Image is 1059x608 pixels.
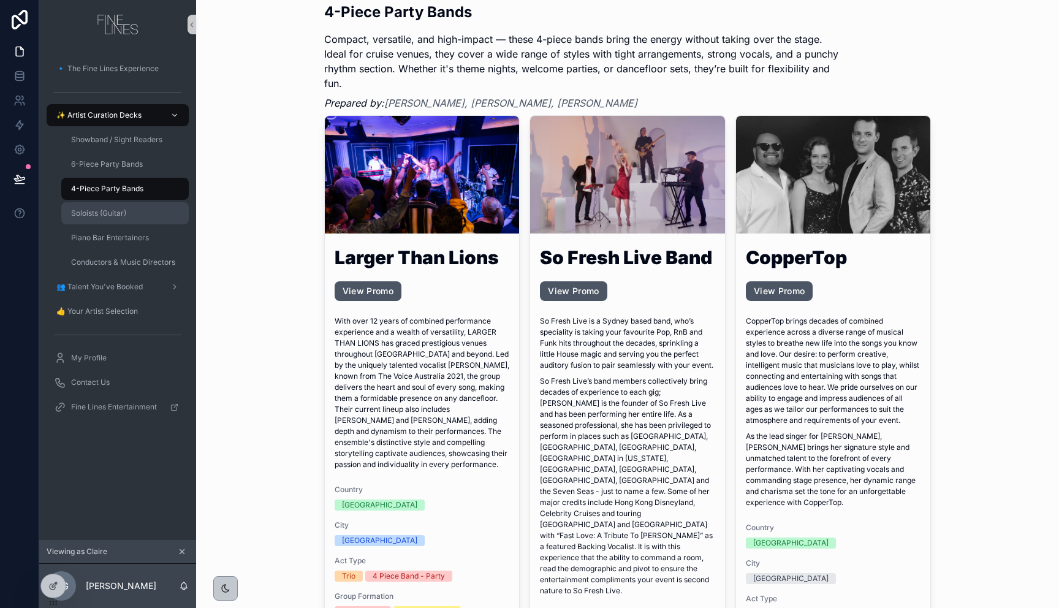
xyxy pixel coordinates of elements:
div: [GEOGRAPHIC_DATA] [342,500,417,511]
h1: Larger Than Lions [335,248,510,272]
img: App logo [97,15,138,34]
div: ACT0028---Larger-Than-Lions. [325,116,520,234]
a: 👍 Your Artist Selection [47,300,189,322]
h1: CopperTop [746,248,921,272]
a: 4-Piece Party Bands [61,178,189,200]
div: ACT0069---CopperTop. [736,116,931,234]
span: Conductors & Music Directors [71,257,175,267]
span: Group Formation [335,591,510,601]
span: Piano Bar Entertainers [71,233,149,243]
span: 👥 Talent You've Booked [56,282,143,292]
a: View Promo [335,281,402,301]
p: CopperTop brings decades of combined experience across a diverse range of musical styles to breat... [746,316,921,426]
span: Fine Lines Entertainment [71,402,157,412]
div: [GEOGRAPHIC_DATA] [753,538,829,549]
a: Fine Lines Entertainment [47,396,189,418]
span: Act Type [746,594,921,604]
p: So Fresh Live is a Sydney based band, who’s speciality is taking your favourite Pop, RnB and Funk... [540,316,715,371]
p: As the lead singer for [PERSON_NAME], [PERSON_NAME] brings her signature style and unmatched tale... [746,431,921,508]
a: Showband / Sight Readers [61,129,189,151]
span: Showband / Sight Readers [71,135,162,145]
p: With over 12 years of combined performance experience and a wealth of versatility, LARGER THAN LI... [335,316,510,470]
div: 4 Piece Band - Party [373,571,445,582]
div: [GEOGRAPHIC_DATA] [753,573,829,584]
a: Conductors & Music Directors [61,251,189,273]
span: 👍 Your Artist Selection [56,306,138,316]
a: My Profile [47,347,189,369]
span: City [335,520,510,530]
span: Soloists (Guitar) [71,208,126,218]
p: Compact, versatile, and high-impact — these 4-piece bands bring the energy without taking over th... [324,32,840,91]
span: Country [746,523,921,533]
div: ACT0030---So-Fresh-Live. [530,116,725,234]
span: Act Type [335,556,510,566]
a: View Promo [540,281,607,301]
a: [PERSON_NAME], [PERSON_NAME], [PERSON_NAME] [384,97,637,109]
a: View Promo [746,281,813,301]
h1: So Fresh Live Band [540,248,715,272]
p: [PERSON_NAME] [86,580,156,592]
div: Trio [342,571,355,582]
span: Country [335,485,510,495]
a: ✨ Artist Curation Decks [47,104,189,126]
span: 4-Piece Party Bands [71,184,143,194]
span: 6-Piece Party Bands [71,159,143,169]
a: 6-Piece Party Bands [61,153,189,175]
span: Viewing as Claire [47,547,107,557]
span: My Profile [71,353,107,363]
a: Contact Us [47,371,189,393]
a: Piano Bar Entertainers [61,227,189,249]
span: ✨ Artist Curation Decks [56,110,142,120]
span: 🔹 The Fine Lines Experience [56,64,159,74]
em: Prepared by: [324,97,637,109]
a: 🔹 The Fine Lines Experience [47,58,189,80]
div: [GEOGRAPHIC_DATA] [342,535,417,546]
span: City [746,558,921,568]
a: 👥 Talent You've Booked [47,276,189,298]
p: So Fresh Live’s band members collectively bring decades of experience to each gig; [PERSON_NAME] ... [540,376,715,596]
h2: 4-Piece Party Bands [324,2,840,22]
div: scrollable content [39,49,196,434]
span: Contact Us [71,378,110,387]
a: Soloists (Guitar) [61,202,189,224]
